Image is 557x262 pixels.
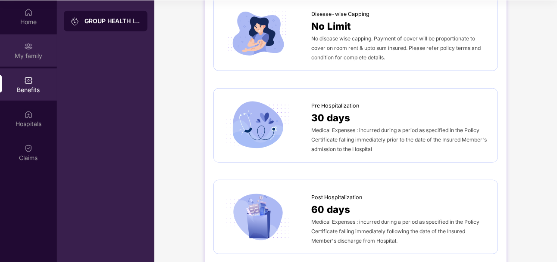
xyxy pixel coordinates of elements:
[311,127,487,152] span: Medical Expenses : incurred during a period as specified in the Policy Certificate falling immedi...
[222,101,293,150] img: icon
[71,17,79,26] img: svg+xml;base64,PHN2ZyB3aWR0aD0iMjAiIGhlaWdodD0iMjAiIHZpZXdCb3g9IjAgMCAyMCAyMCIgZmlsbD0ibm9uZSIgeG...
[24,110,33,119] img: svg+xml;base64,PHN2ZyBpZD0iSG9zcGl0YWxzIiB4bWxucz0iaHR0cDovL3d3dy53My5vcmcvMjAwMC9zdmciIHdpZHRoPS...
[222,9,293,58] img: icon
[311,35,481,61] span: No disease wise capping. Payment of cover will be proportionate to cover on room rent & upto sum ...
[24,144,33,153] img: svg+xml;base64,PHN2ZyBpZD0iQ2xhaW0iIHhtbG5zPSJodHRwOi8vd3d3LnczLm9yZy8yMDAwL3N2ZyIgd2lkdGg9IjIwIi...
[84,17,141,25] div: GROUP HEALTH INSURANCE
[311,110,350,125] span: 30 days
[24,8,33,17] img: svg+xml;base64,PHN2ZyBpZD0iSG9tZSIgeG1sbnM9Imh0dHA6Ly93d3cudzMub3JnLzIwMDAvc3ZnIiB3aWR0aD0iMjAiIG...
[311,102,359,110] span: Pre Hospitalization
[24,42,33,51] img: svg+xml;base64,PHN2ZyB3aWR0aD0iMjAiIGhlaWdodD0iMjAiIHZpZXdCb3g9IjAgMCAyMCAyMCIgZmlsbD0ibm9uZSIgeG...
[24,76,33,85] img: svg+xml;base64,PHN2ZyBpZD0iQmVuZWZpdHMiIHhtbG5zPSJodHRwOi8vd3d3LnczLm9yZy8yMDAwL3N2ZyIgd2lkdGg9Ij...
[311,219,479,244] span: Medical Expenses : incurred during a period as specified in the Policy Certificate falling immedi...
[311,193,362,202] span: Post Hospitalization
[311,202,350,217] span: 60 days
[311,10,369,18] span: Disease-wise Capping
[311,18,351,34] span: No Limit
[222,193,293,241] img: icon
